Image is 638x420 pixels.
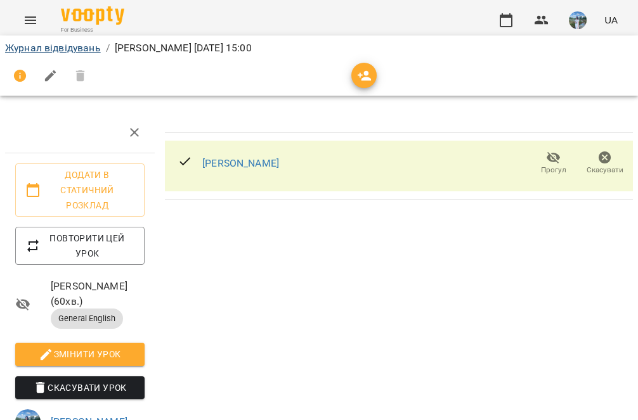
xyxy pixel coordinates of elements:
span: [PERSON_NAME] ( 60 хв. ) [51,279,145,309]
nav: breadcrumb [5,41,633,56]
button: Змінити урок [15,343,145,366]
button: Скасувати Урок [15,376,145,399]
span: UA [604,13,618,27]
a: Журнал відвідувань [5,42,101,54]
button: UA [599,8,623,32]
li: / [106,41,110,56]
span: Додати в статичний розклад [25,167,134,213]
a: [PERSON_NAME] [202,157,279,169]
span: For Business [61,26,124,34]
span: Прогул [541,165,566,175]
img: 3f979565e2aa3bcdb2a545d14b16017a.jpg [569,11,587,29]
button: Menu [15,5,46,35]
span: General English [51,313,123,324]
span: Скасувати [587,165,623,175]
button: Скасувати [579,146,630,181]
p: [PERSON_NAME] [DATE] 15:00 [115,41,252,56]
button: Додати в статичний розклад [15,163,145,217]
img: Voopty Logo [61,6,124,25]
span: Скасувати Урок [25,380,134,395]
button: Повторити цей урок [15,227,145,265]
span: Повторити цей урок [25,231,134,261]
button: Прогул [528,146,579,181]
span: Змінити урок [25,347,134,362]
